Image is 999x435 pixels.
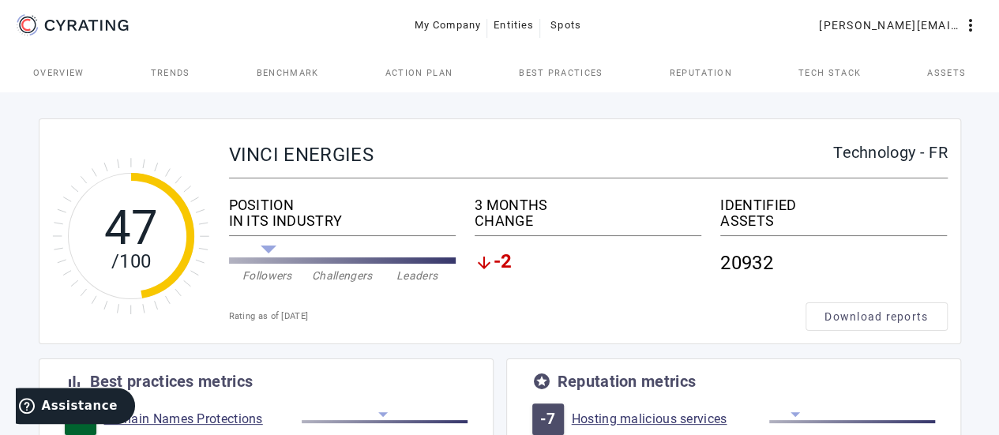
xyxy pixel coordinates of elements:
a: Domain Names Protections [104,411,302,427]
button: Entities [487,11,540,39]
span: -2 [494,253,513,272]
tspan: /100 [111,250,150,272]
span: Spots [550,13,581,38]
mat-icon: bar_chart [65,372,84,391]
button: Spots [540,11,591,39]
div: ASSETS [720,213,947,229]
span: Assets [927,69,966,77]
div: Leaders [380,268,455,283]
button: Download reports [806,302,948,331]
span: My Company [415,13,482,38]
span: Tech Stack [798,69,861,77]
a: Hosting malicious services [572,411,769,427]
span: 75 [71,411,89,427]
div: 3 MONTHS [475,197,701,213]
div: IN ITS INDUSTRY [229,213,456,229]
div: 20932 [720,242,947,283]
span: Best practices [519,69,603,77]
span: Benchmark [257,69,319,77]
div: Reputation metrics [558,373,696,389]
div: POSITION [229,197,456,213]
div: VINCI ENERGIES [229,144,834,165]
span: Entities [494,13,534,38]
button: My Company [408,11,488,39]
div: Challengers [305,268,380,283]
div: Best practices metrics [90,373,254,389]
div: Technology - FR [833,144,948,160]
iframe: Ouvre un widget dans lequel vous pouvez trouver plus d’informations [16,388,135,427]
span: Overview [33,69,85,77]
span: Download reports [824,309,928,324]
span: Trends [151,69,190,77]
div: IDENTIFIED [720,197,947,213]
span: [PERSON_NAME][EMAIL_ADDRESS][DOMAIN_NAME] [819,13,961,38]
span: -7 [540,411,555,427]
div: Rating as of [DATE] [229,309,806,324]
g: CYRATING [45,20,129,31]
div: CHANGE [475,213,701,229]
mat-icon: arrow_downward [475,253,494,272]
tspan: 47 [103,200,158,256]
div: Followers [230,268,305,283]
span: Action Plan [385,69,453,77]
button: [PERSON_NAME][EMAIL_ADDRESS][DOMAIN_NAME] [813,11,986,39]
mat-icon: more_vert [961,16,980,35]
mat-icon: stars [532,372,551,391]
span: Reputation [670,69,732,77]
